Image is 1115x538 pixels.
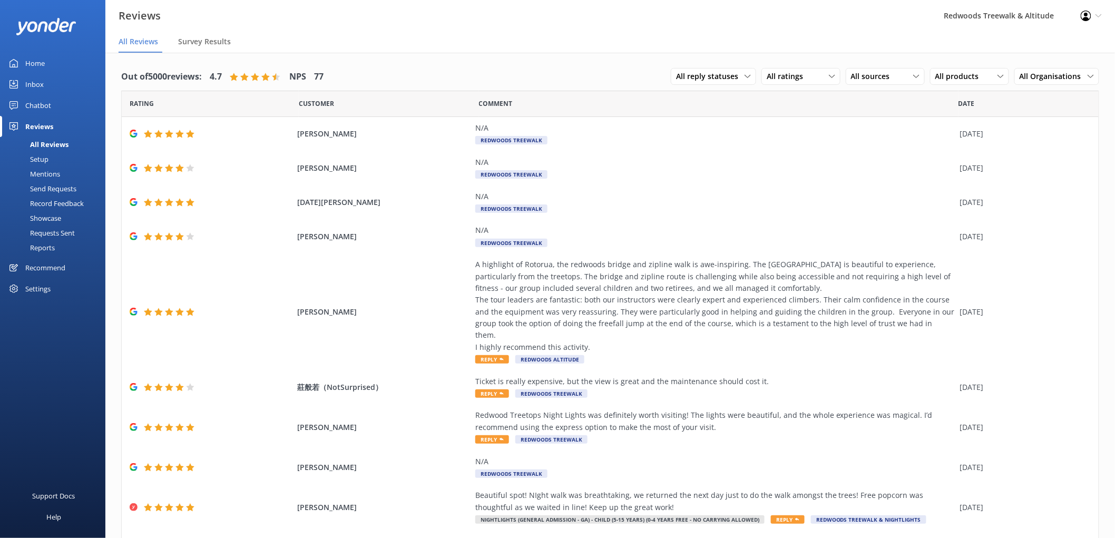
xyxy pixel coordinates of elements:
[958,99,975,109] span: Date
[6,196,84,211] div: Record Feedback
[130,99,154,109] span: Date
[515,355,584,364] span: Redwoods Altitude
[25,116,53,137] div: Reviews
[119,7,161,24] h3: Reviews
[6,196,105,211] a: Record Feedback
[25,278,51,299] div: Settings
[811,515,926,524] span: Redwoods Treewalk & Nightlights
[6,152,105,167] a: Setup
[6,240,105,255] a: Reports
[119,36,158,47] span: All Reviews
[297,231,470,242] span: [PERSON_NAME]
[767,71,809,82] span: All ratings
[475,122,955,134] div: N/A
[299,99,334,109] span: Date
[121,70,202,84] h4: Out of 5000 reviews:
[297,162,470,174] span: [PERSON_NAME]
[475,490,955,513] div: Beautiful spot! NIght walk was breathtaking, we returned the next day just to do the walk amongst...
[25,95,51,116] div: Chatbot
[475,389,509,398] span: Reply
[16,18,76,35] img: yonder-white-logo.png
[851,71,896,82] span: All sources
[475,191,955,202] div: N/A
[297,382,470,393] span: 莊般若（NotSurprised）
[475,435,509,444] span: Reply
[475,204,547,213] span: Redwoods Treewalk
[6,167,105,181] a: Mentions
[1020,71,1088,82] span: All Organisations
[6,137,69,152] div: All Reviews
[6,226,75,240] div: Requests Sent
[297,128,470,140] span: [PERSON_NAME]
[960,422,1085,433] div: [DATE]
[6,181,76,196] div: Send Requests
[46,506,61,527] div: Help
[297,462,470,473] span: [PERSON_NAME]
[676,71,745,82] span: All reply statuses
[475,456,955,467] div: N/A
[25,53,45,74] div: Home
[960,128,1085,140] div: [DATE]
[475,170,547,179] span: Redwoods Treewalk
[475,469,547,478] span: Redwoods Treewalk
[297,197,470,208] span: [DATE][PERSON_NAME]
[515,435,588,444] span: Redwoods Treewalk
[475,156,955,168] div: N/A
[935,71,985,82] span: All products
[6,226,105,240] a: Requests Sent
[25,257,65,278] div: Recommend
[475,409,955,433] div: Redwood Treetops Night Lights was definitely worth visiting! The lights were beautiful, and the w...
[210,70,222,84] h4: 4.7
[475,259,955,353] div: A highlight of Rotorua, the redwoods bridge and zipline walk is awe-inspiring. The [GEOGRAPHIC_DA...
[960,462,1085,473] div: [DATE]
[960,502,1085,513] div: [DATE]
[475,355,509,364] span: Reply
[25,74,44,95] div: Inbox
[515,389,588,398] span: Redwoods Treewalk
[178,36,231,47] span: Survey Results
[960,231,1085,242] div: [DATE]
[6,240,55,255] div: Reports
[6,152,48,167] div: Setup
[475,224,955,236] div: N/A
[771,515,805,524] span: Reply
[6,167,60,181] div: Mentions
[475,376,955,387] div: Ticket is really expensive, but the view is great and the maintenance should cost it.
[297,422,470,433] span: [PERSON_NAME]
[960,306,1085,318] div: [DATE]
[475,515,765,524] span: Nightlights (General Admission - GA) - Child (5-15 years) (0-4 years free - no carrying allowed)
[960,162,1085,174] div: [DATE]
[297,502,470,513] span: [PERSON_NAME]
[33,485,75,506] div: Support Docs
[6,137,105,152] a: All Reviews
[475,239,547,247] span: Redwoods Treewalk
[6,211,61,226] div: Showcase
[6,211,105,226] a: Showcase
[960,197,1085,208] div: [DATE]
[289,70,306,84] h4: NPS
[960,382,1085,393] div: [DATE]
[479,99,513,109] span: Question
[6,181,105,196] a: Send Requests
[475,136,547,144] span: Redwoods Treewalk
[314,70,324,84] h4: 77
[297,306,470,318] span: [PERSON_NAME]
